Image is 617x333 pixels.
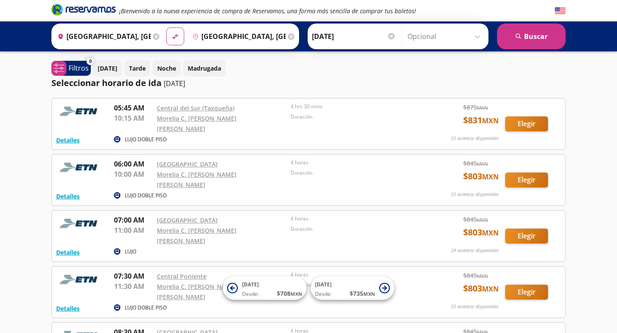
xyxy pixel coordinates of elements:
[291,291,302,297] small: MXN
[157,272,207,280] a: Central Poniente
[451,135,499,142] p: 33 asientos disponibles
[242,281,259,288] span: [DATE]
[315,290,332,298] span: Desde:
[56,215,103,232] img: RESERVAMOS
[157,64,176,73] p: Noche
[89,58,92,65] span: 0
[463,159,488,168] span: $ 845
[125,136,167,143] p: LUJO DOBLE PISO
[51,3,116,18] a: Brand Logo
[223,277,306,300] button: [DATE]Desde:$708MXN
[505,172,548,187] button: Elegir
[51,77,162,89] p: Seleccionar horario de ida
[350,289,375,298] span: $ 735
[54,26,151,47] input: Buscar Origen
[463,226,499,239] span: $ 803
[311,277,394,300] button: [DATE]Desde:$735MXN
[463,114,499,127] span: $ 831
[125,304,167,312] p: LUJO DOBLE PISO
[463,170,499,183] span: $ 803
[242,290,259,298] span: Desde:
[291,113,420,121] p: Duración
[482,172,499,181] small: MXN
[51,61,91,76] button: 0Filtros
[291,225,420,233] p: Duración
[153,60,181,77] button: Noche
[482,284,499,294] small: MXN
[114,159,153,169] p: 06:00 AM
[157,216,218,224] a: [GEOGRAPHIC_DATA]
[505,229,548,244] button: Elegir
[69,63,89,73] p: Filtros
[114,169,153,179] p: 10:00 AM
[129,64,146,73] p: Tarde
[125,248,136,256] p: LUJO
[56,304,80,313] button: Detalles
[482,228,499,238] small: MXN
[477,104,488,111] small: MXN
[157,226,237,245] a: Morelia C. [PERSON_NAME] [PERSON_NAME]
[56,136,80,145] button: Detalles
[183,60,226,77] button: Madrugada
[114,103,153,113] p: 05:45 AM
[463,282,499,295] span: $ 803
[477,161,488,167] small: MXN
[56,159,103,176] img: RESERVAMOS
[56,271,103,288] img: RESERVAMOS
[407,26,484,47] input: Opcional
[291,169,420,177] p: Duración
[114,113,153,123] p: 10:15 AM
[164,78,185,89] p: [DATE]
[157,282,237,301] a: Morelia C. [PERSON_NAME] [PERSON_NAME]
[157,114,237,133] a: Morelia C. [PERSON_NAME] [PERSON_NAME]
[505,116,548,131] button: Elegir
[555,6,566,16] button: English
[463,103,488,112] span: $ 875
[312,26,396,47] input: Elegir Fecha
[451,247,499,254] p: 24 asientos disponibles
[477,217,488,223] small: MXN
[363,291,375,297] small: MXN
[189,26,286,47] input: Buscar Destino
[291,159,420,166] p: 4 horas
[124,60,150,77] button: Tarde
[98,64,117,73] p: [DATE]
[114,271,153,281] p: 07:30 AM
[157,104,234,112] a: Central del Sur (Taxqueña)
[93,60,122,77] button: [DATE]
[125,192,167,199] p: LUJO DOBLE PISO
[56,103,103,120] img: RESERVAMOS
[114,225,153,235] p: 11:00 AM
[451,191,499,198] p: 33 asientos disponibles
[56,192,80,201] button: Detalles
[505,285,548,300] button: Elegir
[157,170,237,189] a: Morelia C. [PERSON_NAME] [PERSON_NAME]
[291,215,420,223] p: 4 horas
[291,103,420,110] p: 4 hrs 30 mins
[497,24,566,49] button: Buscar
[482,116,499,125] small: MXN
[315,281,332,288] span: [DATE]
[114,281,153,291] p: 11:30 AM
[114,215,153,225] p: 07:00 AM
[51,3,116,16] i: Brand Logo
[477,273,488,279] small: MXN
[451,303,499,310] p: 33 asientos disponibles
[291,271,420,279] p: 4 horas
[277,289,302,298] span: $ 708
[188,64,221,73] p: Madrugada
[463,271,488,280] span: $ 845
[56,248,80,257] button: Detalles
[119,7,416,15] em: ¡Bienvenido a la nueva experiencia de compra de Reservamos, una forma más sencilla de comprar tus...
[157,160,218,168] a: [GEOGRAPHIC_DATA]
[463,215,488,224] span: $ 845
